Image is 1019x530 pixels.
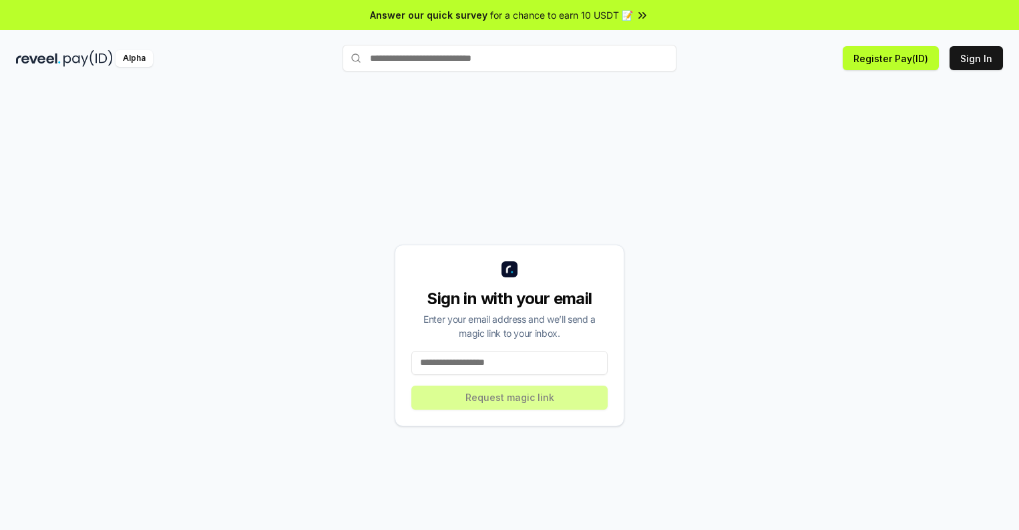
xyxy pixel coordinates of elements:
div: Sign in with your email [411,288,608,309]
div: Alpha [116,50,153,67]
button: Sign In [950,46,1003,70]
img: pay_id [63,50,113,67]
img: logo_small [501,261,518,277]
span: for a chance to earn 10 USDT 📝 [490,8,633,22]
img: reveel_dark [16,50,61,67]
button: Register Pay(ID) [843,46,939,70]
span: Answer our quick survey [370,8,487,22]
div: Enter your email address and we’ll send a magic link to your inbox. [411,312,608,340]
